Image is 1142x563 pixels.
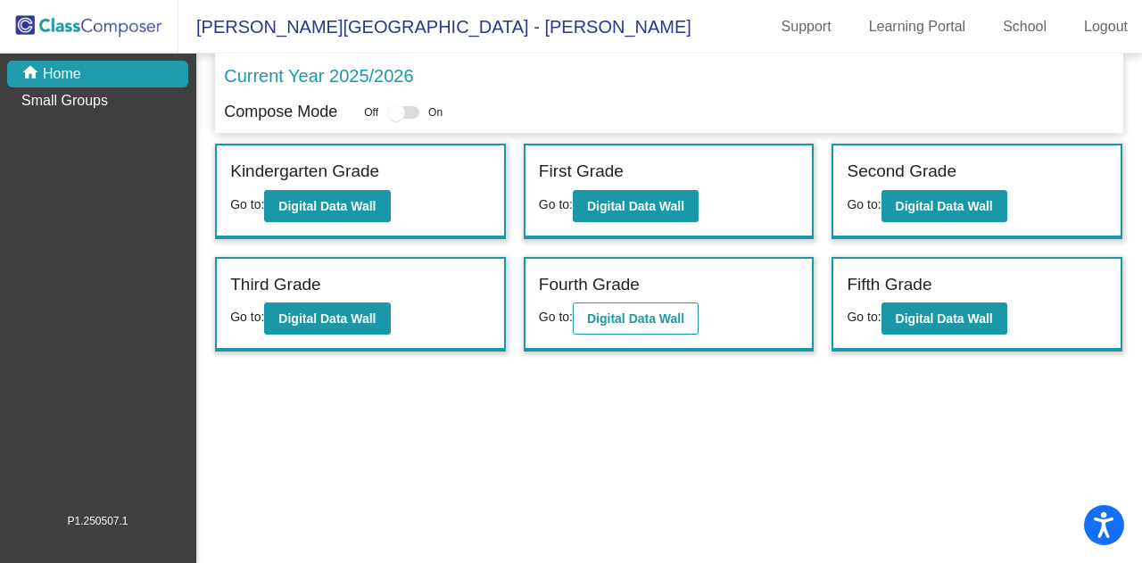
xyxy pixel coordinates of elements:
span: Go to: [230,310,264,324]
label: Fifth Grade [847,272,931,298]
span: Go to: [230,197,264,211]
a: Learning Portal [855,12,981,41]
a: School [989,12,1061,41]
span: Go to: [539,310,573,324]
label: Kindergarten Grade [230,159,379,185]
span: Off [364,104,378,120]
label: Third Grade [230,272,320,298]
mat-icon: home [21,63,43,85]
span: Go to: [847,197,881,211]
label: First Grade [539,159,624,185]
b: Digital Data Wall [278,199,376,213]
b: Digital Data Wall [278,311,376,326]
span: Go to: [539,197,573,211]
p: Small Groups [21,90,108,112]
button: Digital Data Wall [881,190,1007,222]
p: Current Year 2025/2026 [224,62,413,89]
p: Compose Mode [224,100,337,124]
button: Digital Data Wall [881,302,1007,335]
b: Digital Data Wall [896,199,993,213]
b: Digital Data Wall [896,311,993,326]
a: Support [767,12,846,41]
p: Home [43,63,81,85]
label: Fourth Grade [539,272,640,298]
a: Logout [1070,12,1142,41]
span: Go to: [847,310,881,324]
label: Second Grade [847,159,956,185]
button: Digital Data Wall [573,302,699,335]
b: Digital Data Wall [587,199,684,213]
span: [PERSON_NAME][GEOGRAPHIC_DATA] - [PERSON_NAME] [178,12,691,41]
b: Digital Data Wall [587,311,684,326]
button: Digital Data Wall [573,190,699,222]
button: Digital Data Wall [264,190,390,222]
button: Digital Data Wall [264,302,390,335]
span: On [428,104,443,120]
